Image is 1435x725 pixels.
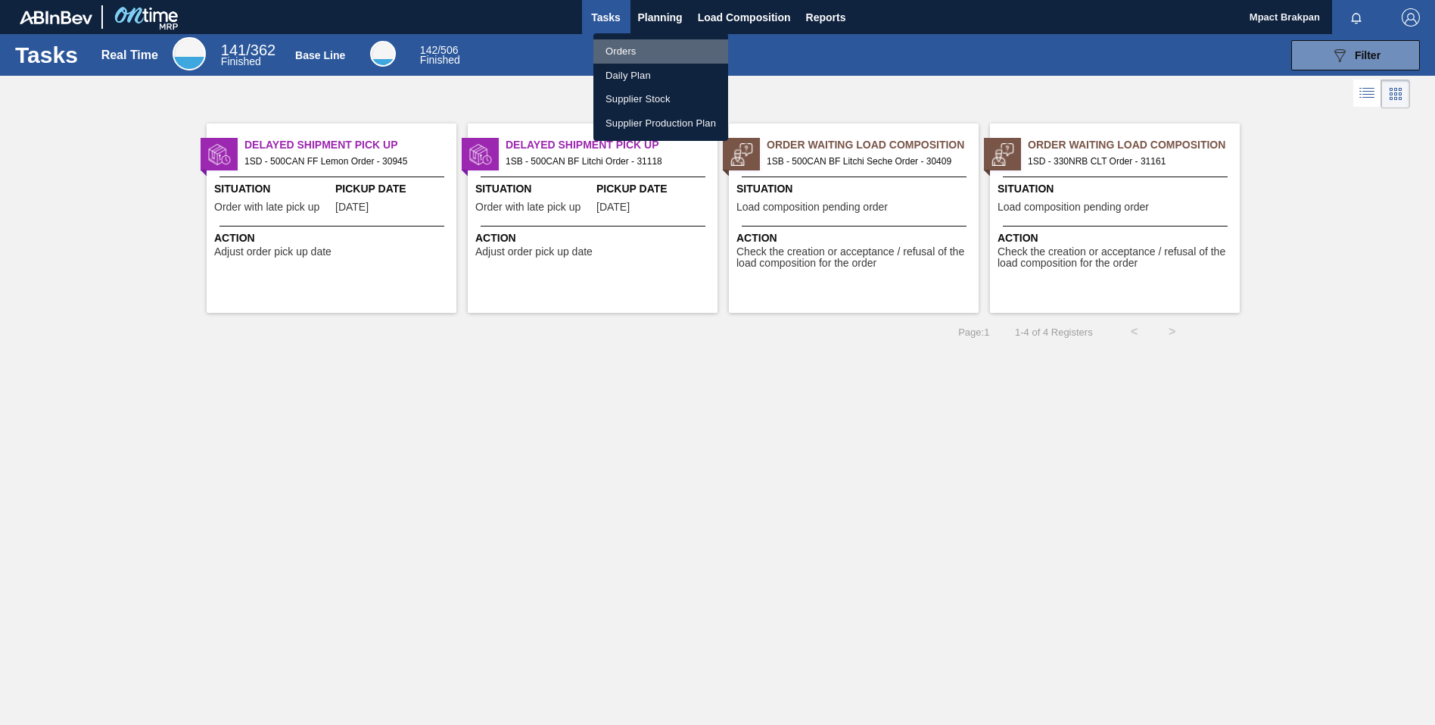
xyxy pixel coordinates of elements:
[593,111,728,136] a: Supplier Production Plan
[593,64,728,88] a: Daily Plan
[593,87,728,111] a: Supplier Stock
[593,39,728,64] a: Orders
